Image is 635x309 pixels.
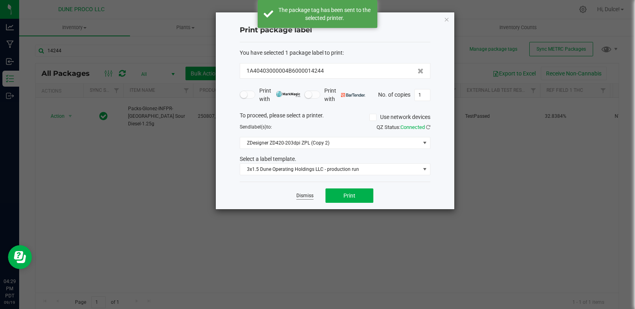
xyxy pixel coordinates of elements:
[324,87,365,103] span: Print with
[278,6,371,22] div: The package tag has been sent to the selected printer.
[378,91,410,97] span: No. of copies
[240,164,420,175] span: 3x1.5 Dune Operating Holdings LLC - production run
[247,67,324,75] span: 1A40403000004B6000014244
[240,50,343,56] span: You have selected 1 package label to print
[276,91,300,97] img: mark_magic_cybra.png
[377,124,430,130] span: QZ Status:
[240,124,272,130] span: Send to:
[240,137,420,149] span: ZDesigner ZD420-203dpi ZPL (Copy 2)
[259,87,300,103] span: Print with
[296,192,314,199] a: Dismiss
[234,155,436,163] div: Select a label template.
[325,188,373,203] button: Print
[341,93,365,97] img: bartender.png
[400,124,425,130] span: Connected
[250,124,266,130] span: label(s)
[8,245,32,269] iframe: Resource center
[240,25,430,36] h4: Print package label
[343,192,355,199] span: Print
[234,111,436,123] div: To proceed, please select a printer.
[369,113,430,121] label: Use network devices
[240,49,430,57] div: :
